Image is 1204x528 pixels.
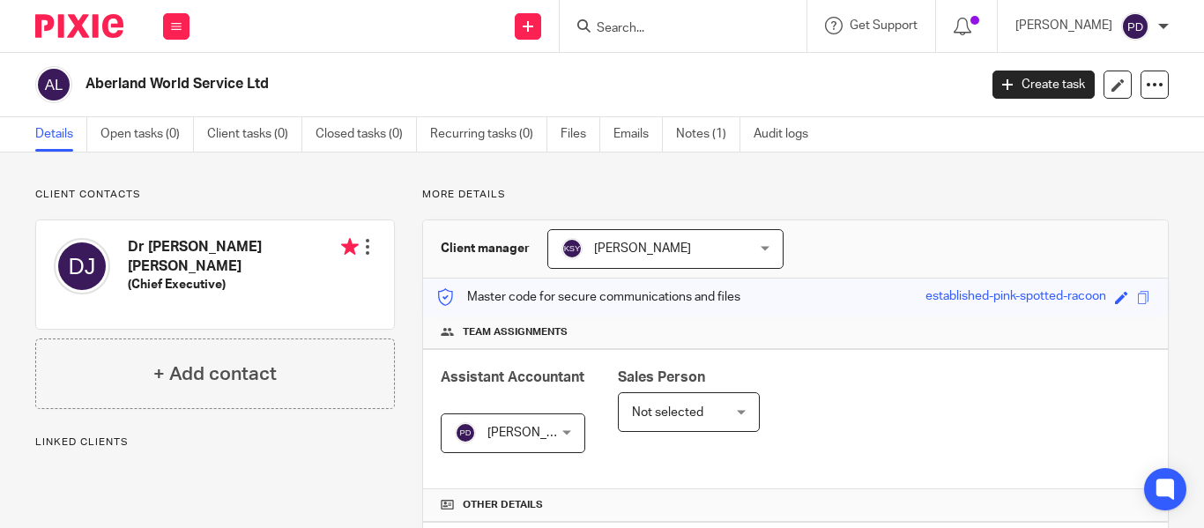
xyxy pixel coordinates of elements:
h3: Client manager [441,240,530,257]
span: Get Support [850,19,918,32]
img: Pixie [35,14,123,38]
img: svg%3E [35,66,72,103]
p: Linked clients [35,435,395,450]
a: Closed tasks (0) [316,117,417,152]
h2: Aberland World Service Ltd [85,75,790,93]
span: [PERSON_NAME] [594,242,691,255]
a: Notes (1) [676,117,740,152]
input: Search [595,21,754,37]
a: Recurring tasks (0) [430,117,547,152]
img: svg%3E [561,238,583,259]
i: Primary [341,238,359,256]
img: svg%3E [455,422,476,443]
h4: Dr [PERSON_NAME] [PERSON_NAME] [128,238,359,276]
p: Client contacts [35,188,395,202]
img: svg%3E [54,238,110,294]
a: Create task [992,71,1095,99]
div: established-pink-spotted-racoon [925,287,1106,308]
span: Not selected [632,406,703,419]
span: Sales Person [618,370,705,384]
a: Emails [613,117,663,152]
a: Open tasks (0) [100,117,194,152]
span: Team assignments [463,325,568,339]
a: Audit logs [754,117,821,152]
span: [PERSON_NAME] [487,427,584,439]
h5: (Chief Executive) [128,276,359,294]
a: Client tasks (0) [207,117,302,152]
p: Master code for secure communications and files [436,288,740,306]
p: More details [422,188,1169,202]
a: Details [35,117,87,152]
span: Assistant Accountant [441,370,584,384]
p: [PERSON_NAME] [1015,17,1112,34]
a: Files [561,117,600,152]
h4: + Add contact [153,361,277,388]
span: Other details [463,498,543,512]
img: svg%3E [1121,12,1149,41]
